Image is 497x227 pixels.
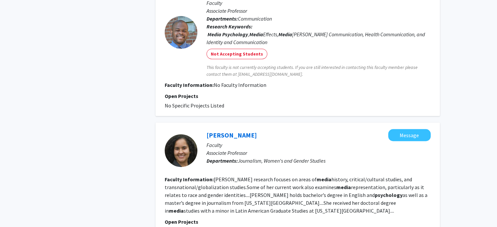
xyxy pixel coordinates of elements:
p: Associate Professor [207,7,431,15]
span: Communication [238,15,272,22]
b: Research Keywords: [207,23,253,30]
fg-read-more: [PERSON_NAME] research focuses on areas of history, critical/cultural studies, and transnational/... [165,176,427,214]
button: Message Cristina Mislán [388,129,431,141]
p: Open Projects [165,218,431,226]
b: Departments: [207,157,238,164]
span: No Specific Projects Listed [165,102,224,109]
span: This faculty is not currently accepting students. If you are still interested in contacting this ... [207,64,431,78]
div: , Effects, [PERSON_NAME] Communication, Health Communication, and Identity and Communication [207,30,431,46]
p: Faculty [207,141,431,149]
b: psychology [375,192,403,198]
span: Journalism, Women's and Gender Studies [238,157,325,164]
iframe: Chat [5,198,28,222]
p: Associate Professor [207,149,431,157]
b: Faculty Information: [165,176,214,183]
mat-chip: Not Accepting Students [207,49,267,59]
b: media [169,207,184,214]
b: Media [249,31,263,38]
b: media [336,184,351,190]
b: Media [278,31,292,38]
b: Media [207,31,221,38]
span: No Faculty Information [214,82,266,88]
b: media [317,176,331,183]
b: Psychology [222,31,248,38]
a: [PERSON_NAME] [207,131,257,139]
p: Open Projects [165,92,431,100]
b: Departments: [207,15,238,22]
b: Faculty Information: [165,82,214,88]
